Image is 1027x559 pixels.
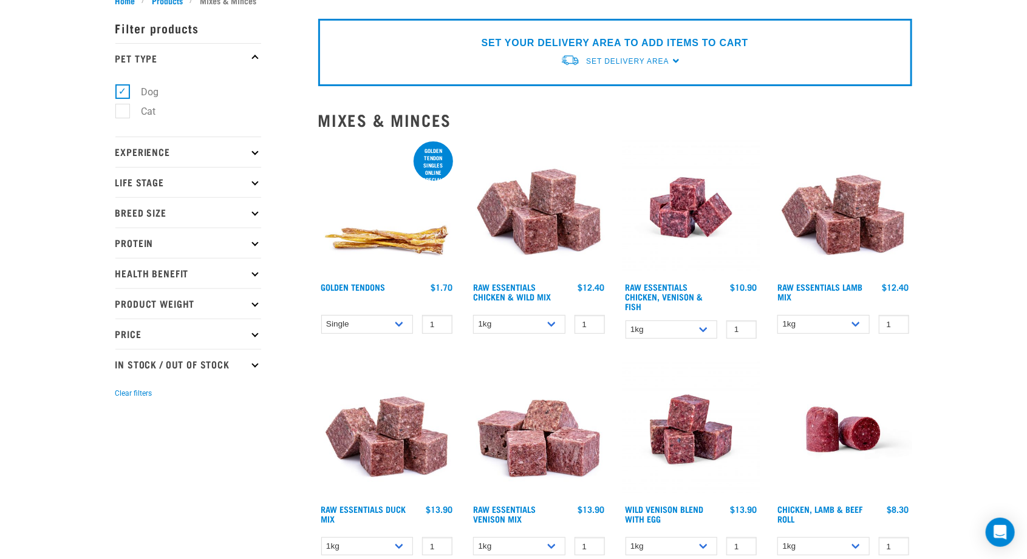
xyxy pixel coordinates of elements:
button: Clear filters [115,388,152,399]
img: van-moving.png [561,54,580,67]
p: In Stock / Out Of Stock [115,349,261,379]
p: Pet Type [115,43,261,73]
input: 1 [726,537,757,556]
div: $12.40 [882,282,909,292]
div: Golden Tendon singles online special! [414,141,453,189]
a: Wild Venison Blend with Egg [626,507,704,521]
p: Health Benefit [115,258,261,288]
div: $13.90 [578,504,605,514]
p: Price [115,319,261,349]
img: ?1041 RE Lamb Mix 01 [318,361,456,498]
div: $10.90 [730,282,757,292]
p: Protein [115,228,261,258]
input: 1 [879,537,909,556]
a: Raw Essentials Lamb Mix [777,285,862,299]
a: Raw Essentials Duck Mix [321,507,406,521]
img: 1293 Golden Tendons 01 [318,139,456,277]
div: Open Intercom Messenger [986,518,1015,547]
div: $8.30 [887,504,909,514]
input: 1 [575,537,605,556]
span: Set Delivery Area [586,57,669,66]
input: 1 [726,320,757,339]
p: SET YOUR DELIVERY AREA TO ADD ITEMS TO CART [482,36,748,50]
p: Life Stage [115,167,261,197]
a: Chicken, Lamb & Beef Roll [777,507,862,521]
div: $13.90 [730,504,757,514]
label: Cat [122,104,161,119]
a: Golden Tendons [321,285,386,289]
div: $1.70 [431,282,452,292]
img: Venison Egg 1616 [623,361,760,498]
img: Pile Of Cubed Chicken Wild Meat Mix [470,139,608,277]
label: Dog [122,84,164,100]
p: Product Weight [115,288,261,319]
a: Raw Essentials Chicken & Wild Mix [473,285,551,299]
a: Raw Essentials Chicken, Venison & Fish [626,285,703,308]
p: Filter products [115,13,261,43]
h2: Mixes & Minces [318,110,912,129]
input: 1 [422,315,452,334]
img: 1113 RE Venison Mix 01 [470,361,608,498]
input: 1 [422,537,452,556]
img: Chicken Venison mix 1655 [623,139,760,277]
p: Breed Size [115,197,261,228]
input: 1 [879,315,909,334]
img: ?1041 RE Lamb Mix 01 [774,139,912,277]
p: Experience [115,137,261,167]
div: $13.90 [426,504,452,514]
input: 1 [575,315,605,334]
img: Raw Essentials Chicken Lamb Beef Bulk Minced Raw Dog Food Roll Unwrapped [774,361,912,498]
a: Raw Essentials Venison Mix [473,507,536,521]
div: $12.40 [578,282,605,292]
